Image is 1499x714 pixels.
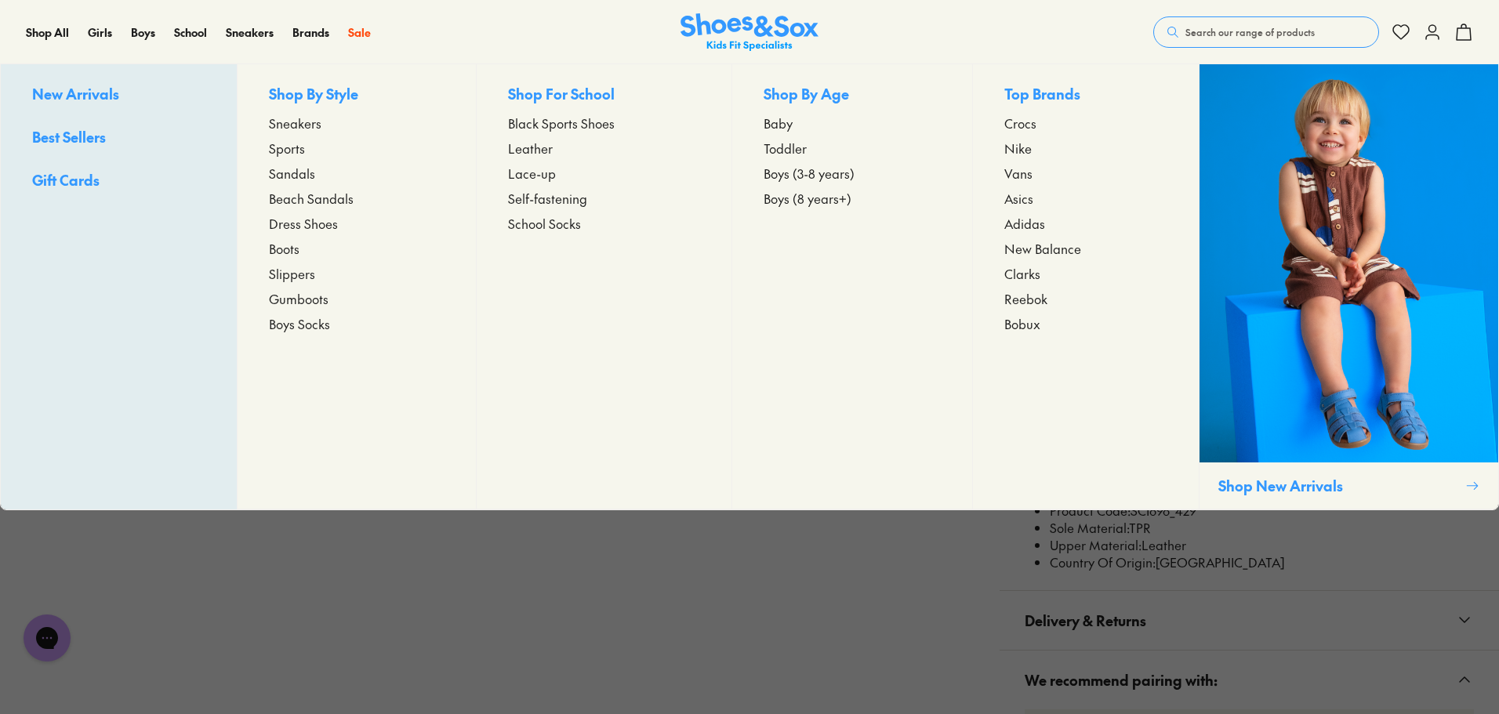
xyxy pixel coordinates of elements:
span: Dress Shoes [269,214,338,233]
a: Self-fastening [508,189,701,208]
a: Boys (3-8 years) [764,164,941,183]
li: [GEOGRAPHIC_DATA] [1050,554,1474,571]
a: Baby [764,114,941,132]
a: Sneakers [226,24,274,41]
span: New Arrivals [32,84,119,103]
a: Bobux [1004,314,1167,333]
span: Lace-up [508,164,556,183]
span: Girls [88,24,112,40]
span: Sneakers [226,24,274,40]
a: Nike [1004,139,1167,158]
span: Adidas [1004,214,1045,233]
p: Shop New Arrivals [1218,475,1459,496]
span: Sneakers [269,114,321,132]
span: Gift Cards [32,170,100,190]
a: Lace-up [508,164,701,183]
p: Shop By Style [269,83,445,107]
a: Gumboots [269,289,445,308]
a: Clarks [1004,264,1167,283]
a: New Balance [1004,239,1167,258]
a: Boots [269,239,445,258]
a: Best Sellers [32,126,205,150]
a: Crocs [1004,114,1167,132]
iframe: Gorgias live chat messenger [16,609,78,667]
span: Boots [269,239,299,258]
span: Crocs [1004,114,1036,132]
span: Clarks [1004,264,1040,283]
p: Shop By Age [764,83,941,107]
span: Sandals [269,164,315,183]
span: We recommend pairing with: [1025,657,1218,703]
a: Reebok [1004,289,1167,308]
a: New Arrivals [32,83,205,107]
a: Sneakers [269,114,445,132]
span: Search our range of products [1185,25,1315,39]
a: Gift Cards [32,169,205,194]
a: Dress Shoes [269,214,445,233]
a: Sale [348,24,371,41]
span: Country Of Origin: [1050,553,1156,571]
span: Toddler [764,139,807,158]
span: Upper Material: [1050,536,1141,553]
span: Brands [292,24,329,40]
img: SNS_Logo_Responsive.svg [681,13,818,52]
button: We recommend pairing with: [1000,651,1499,709]
p: Top Brands [1004,83,1167,107]
span: Delivery & Returns [1025,597,1146,643]
span: Leather [508,139,553,158]
a: Sports [269,139,445,158]
a: Brands [292,24,329,41]
a: School Socks [508,214,701,233]
span: School [174,24,207,40]
span: Sale [348,24,371,40]
a: Shoes & Sox [681,13,818,52]
span: School Socks [508,214,581,233]
li: Leather [1050,537,1474,554]
button: Delivery & Returns [1000,591,1499,650]
span: Slippers [269,264,315,283]
li: TPR [1050,520,1474,537]
span: Bobux [1004,314,1040,333]
a: Beach Sandals [269,189,445,208]
span: Sole Material: [1050,519,1129,536]
a: Adidas [1004,214,1167,233]
span: Self-fastening [508,189,587,208]
span: Black Sports Shoes [508,114,615,132]
span: Product Code: [1050,502,1131,519]
span: Boys Socks [269,314,330,333]
span: Asics [1004,189,1033,208]
img: SNS_WEBASSETS_CollectionHero_1280x1600_3.png [1200,64,1498,462]
span: Vans [1004,164,1033,183]
a: Girls [88,24,112,41]
a: Boys Socks [269,314,445,333]
span: Boys (3-8 years) [764,164,855,183]
a: Shop New Arrivals [1199,64,1498,509]
li: SCI696_429 [1050,502,1474,520]
a: Slippers [269,264,445,283]
span: New Balance [1004,239,1081,258]
a: School [174,24,207,41]
a: Vans [1004,164,1167,183]
span: Gumboots [269,289,328,308]
span: Sports [269,139,305,158]
a: Asics [1004,189,1167,208]
span: Nike [1004,139,1032,158]
span: Best Sellers [32,127,106,147]
button: Search our range of products [1153,16,1379,48]
a: Black Sports Shoes [508,114,701,132]
span: Reebok [1004,289,1047,308]
a: Sandals [269,164,445,183]
span: Baby [764,114,793,132]
a: Leather [508,139,701,158]
span: Shop All [26,24,69,40]
a: Boys [131,24,155,41]
span: Beach Sandals [269,189,354,208]
a: Boys (8 years+) [764,189,941,208]
p: Shop For School [508,83,701,107]
span: Boys [131,24,155,40]
a: Toddler [764,139,941,158]
a: Shop All [26,24,69,41]
span: Boys (8 years+) [764,189,851,208]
